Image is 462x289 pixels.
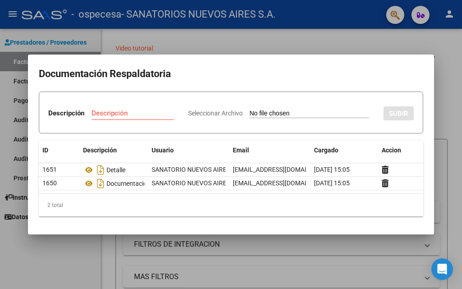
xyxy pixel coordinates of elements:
[152,179,241,187] span: SANATORIO NUEVOS AIRES S.A
[310,141,378,160] datatable-header-cell: Cargado
[314,179,350,187] span: [DATE] 15:05
[152,166,241,173] span: SANATORIO NUEVOS AIRES S.A
[314,166,350,173] span: [DATE] 15:05
[83,163,144,177] div: Detalle
[39,194,423,216] div: 2 total
[152,147,174,154] span: Usuario
[95,163,106,177] i: Descargar documento
[79,141,148,160] datatable-header-cell: Descripción
[314,147,338,154] span: Cargado
[188,110,243,117] span: Seleccionar Archivo
[42,179,57,187] span: 1650
[233,166,333,173] span: [EMAIL_ADDRESS][DOMAIN_NAME]
[83,176,144,191] div: Documentacion Respaldatoria
[42,166,57,173] span: 1651
[95,176,106,191] i: Descargar documento
[233,147,249,154] span: Email
[233,179,333,187] span: [EMAIL_ADDRESS][DOMAIN_NAME]
[42,147,48,154] span: ID
[229,141,310,160] datatable-header-cell: Email
[383,106,414,120] button: SUBIR
[378,141,423,160] datatable-header-cell: Accion
[389,110,408,118] span: SUBIR
[48,108,84,119] p: Descripción
[431,258,453,280] div: Open Intercom Messenger
[39,141,79,160] datatable-header-cell: ID
[382,147,401,154] span: Accion
[148,141,229,160] datatable-header-cell: Usuario
[83,147,117,154] span: Descripción
[39,65,423,83] h2: Documentación Respaldatoria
